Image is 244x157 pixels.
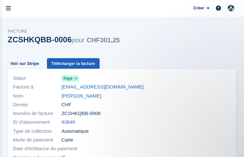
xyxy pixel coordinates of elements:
span: Mode de paiement [13,136,61,144]
span: Automatique [61,128,89,135]
a: [PERSON_NAME] [61,92,101,100]
span: ID d'abonnement [13,119,61,126]
span: Devise [13,101,61,109]
img: Tess Bédat [228,5,234,11]
span: Créer [194,5,205,11]
span: ZCSHKQBB-0006 [61,110,101,117]
span: CHF [61,101,72,109]
a: Voir sur Stripe [8,58,42,69]
a: 93849 [61,119,75,126]
span: pour [72,37,84,44]
span: Facturé à [13,83,61,91]
span: Statut [13,75,61,82]
span: Payé [63,76,72,81]
span: Date d'échéance du paiement [13,145,77,152]
span: Numéro de facture [13,110,61,117]
a: Payé [61,75,79,82]
a: Télécharger la facture [47,58,100,69]
span: Carte [61,136,73,144]
span: Type de collection [13,128,61,135]
span: CHF301,25 [87,37,120,44]
div: ZCSHKQBB-0006 [8,35,120,44]
span: Nom [13,92,61,100]
a: [EMAIL_ADDRESS][DOMAIN_NAME] [61,83,144,91]
span: Facture [8,28,120,35]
